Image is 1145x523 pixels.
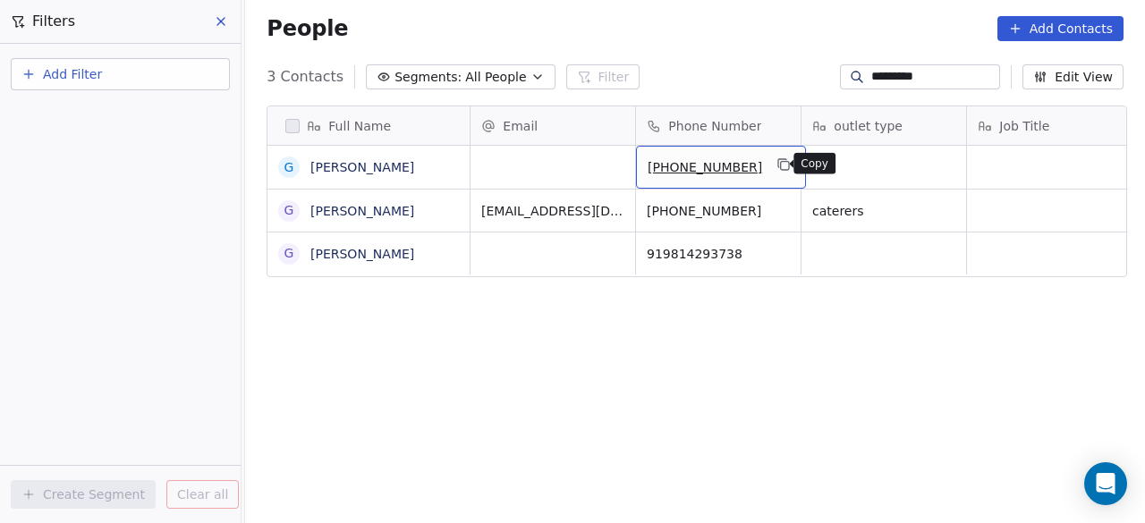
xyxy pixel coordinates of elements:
div: G [284,244,294,263]
span: Job Title [999,117,1049,135]
div: Full Name [267,106,470,145]
button: Filter [566,64,640,89]
span: All People [465,68,526,87]
a: [PERSON_NAME] [310,204,414,218]
div: Email [471,106,635,145]
span: Segments: [394,68,462,87]
span: 3 Contacts [267,66,343,88]
span: outlet type [834,117,903,135]
span: [EMAIL_ADDRESS][DOMAIN_NAME] [481,202,624,220]
div: Job Title [967,106,1132,145]
span: [PHONE_NUMBER] [647,202,790,220]
div: G [284,201,294,220]
span: People [267,15,348,42]
div: outlet type [801,106,966,145]
p: Copy [801,156,828,171]
span: [PHONE_NUMBER] [648,158,762,176]
div: Open Intercom Messenger [1084,462,1127,505]
div: G [284,158,294,177]
a: [PERSON_NAME] [310,247,414,261]
a: [PERSON_NAME] [310,160,414,174]
button: Add Contacts [997,16,1124,41]
span: Full Name [328,117,391,135]
span: caterers [812,202,955,220]
span: 919814293738 [647,245,790,263]
span: Phone Number [668,117,761,135]
div: Phone Number [636,106,801,145]
span: Email [503,117,538,135]
button: Edit View [1022,64,1124,89]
